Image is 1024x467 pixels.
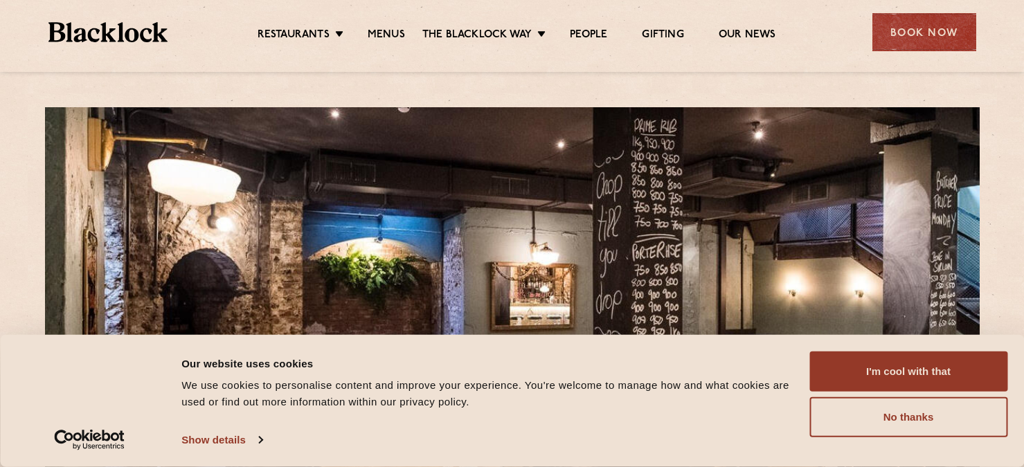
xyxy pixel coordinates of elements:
[719,28,776,44] a: Our News
[258,28,330,44] a: Restaurants
[29,430,150,450] a: Usercentrics Cookiebot - opens in a new window
[181,430,262,450] a: Show details
[368,28,405,44] a: Menus
[809,351,1007,392] button: I'm cool with that
[181,355,793,372] div: Our website uses cookies
[642,28,683,44] a: Gifting
[181,377,793,410] div: We use cookies to personalise content and improve your experience. You're welcome to manage how a...
[872,13,976,51] div: Book Now
[422,28,532,44] a: The Blacklock Way
[570,28,607,44] a: People
[809,397,1007,437] button: No thanks
[48,22,168,42] img: BL_Textured_Logo-footer-cropped.svg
